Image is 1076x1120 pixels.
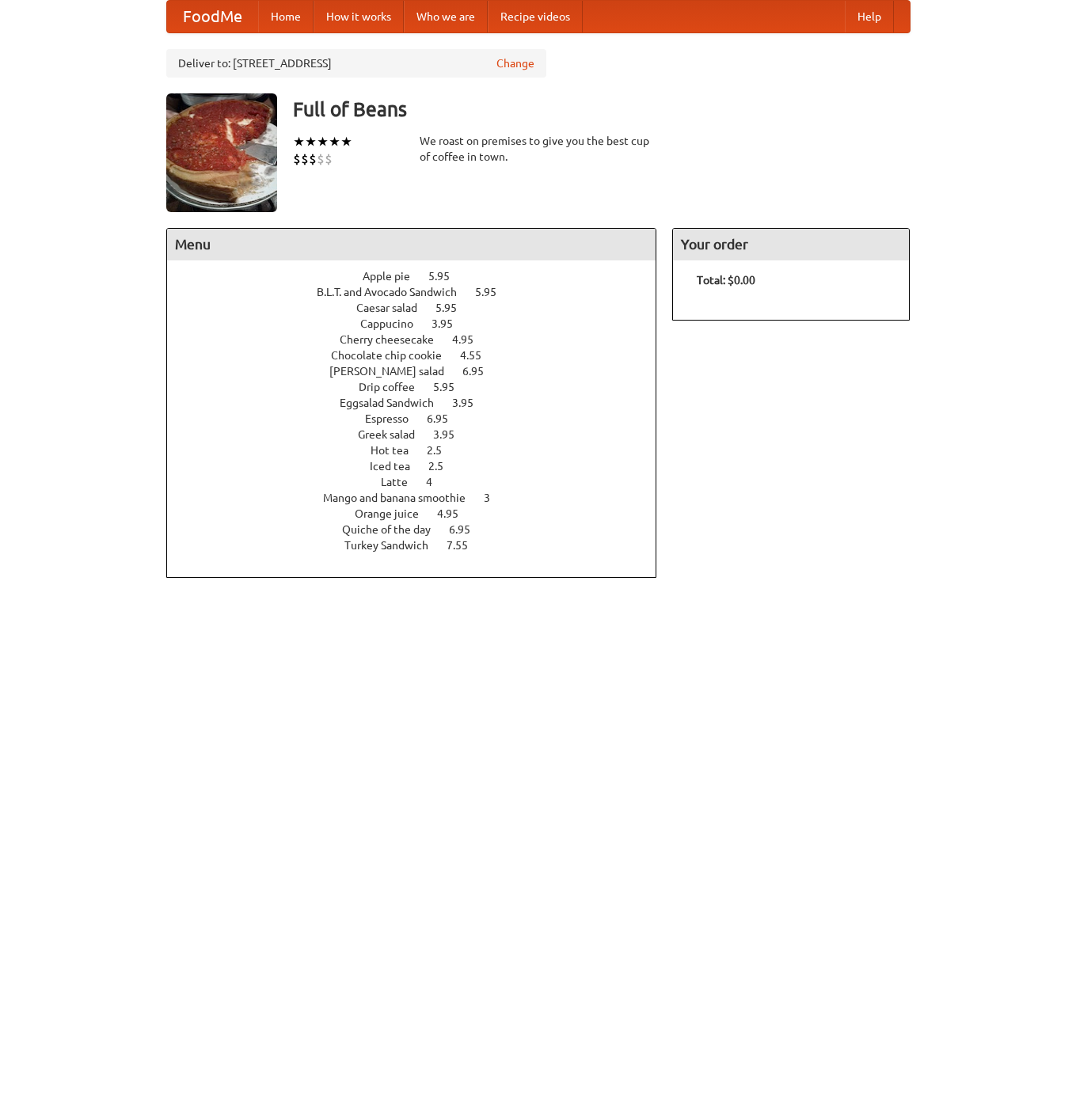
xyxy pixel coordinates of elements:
span: Greek salad [358,428,431,441]
span: B.L.T. and Avocado Sandwich [317,286,473,298]
span: Mango and banana smoothie [323,492,481,504]
span: 2.5 [427,444,458,457]
a: Greek salad 3.95 [358,428,484,441]
li: $ [317,150,325,168]
li: ★ [317,133,329,150]
a: Home [258,1,314,32]
span: 3.95 [452,397,489,409]
a: B.L.T. and Avocado Sandwich 5.95 [317,286,526,298]
a: Eggsalad Sandwich 3.95 [340,397,503,409]
a: How it works [314,1,404,32]
a: Orange juice 4.95 [355,507,488,520]
span: 4.95 [452,333,489,346]
span: Latte [381,476,424,488]
li: ★ [329,133,340,150]
a: Change [496,55,534,71]
a: Who we are [404,1,488,32]
div: We roast on premises to give you the best cup of coffee in town. [420,133,657,165]
a: Recipe videos [488,1,583,32]
img: angular.jpg [166,93,277,212]
span: Turkey Sandwich [344,539,444,552]
li: ★ [293,133,305,150]
span: 5.95 [428,270,466,283]
a: Help [845,1,894,32]
h4: Menu [167,229,656,260]
span: Chocolate chip cookie [331,349,458,362]
a: Quiche of the day 6.95 [342,523,500,536]
a: Latte 4 [381,476,462,488]
li: $ [301,150,309,168]
span: Orange juice [355,507,435,520]
span: 6.95 [427,412,464,425]
span: Apple pie [363,270,426,283]
span: Iced tea [370,460,426,473]
a: Hot tea 2.5 [371,444,471,457]
a: Cappucino 3.95 [360,317,482,330]
span: 5.95 [475,286,512,298]
span: 3 [484,492,506,504]
li: ★ [305,133,317,150]
span: 5.95 [433,381,470,393]
span: Eggsalad Sandwich [340,397,450,409]
span: 4.55 [460,349,497,362]
div: Deliver to: [STREET_ADDRESS] [166,49,546,78]
span: Espresso [365,412,424,425]
span: Caesar salad [356,302,433,314]
a: Drip coffee 5.95 [359,381,484,393]
a: Iced tea 2.5 [370,460,473,473]
li: $ [293,150,301,168]
span: 3.95 [433,428,470,441]
a: [PERSON_NAME] salad 6.95 [329,365,513,378]
a: Caesar salad 5.95 [356,302,486,314]
span: 5.95 [435,302,473,314]
span: Hot tea [371,444,424,457]
li: ★ [340,133,352,150]
li: $ [325,150,333,168]
a: Mango and banana smoothie 3 [323,492,519,504]
span: 3.95 [432,317,469,330]
span: 6.95 [449,523,486,536]
a: Chocolate chip cookie 4.55 [331,349,511,362]
h3: Full of Beans [293,93,911,125]
a: FoodMe [167,1,258,32]
span: Cherry cheesecake [340,333,450,346]
a: Cherry cheesecake 4.95 [340,333,503,346]
h4: Your order [673,229,909,260]
a: Espresso 6.95 [365,412,477,425]
span: 4.95 [437,507,474,520]
span: 6.95 [462,365,500,378]
span: 4 [426,476,448,488]
li: $ [309,150,317,168]
a: Apple pie 5.95 [363,270,479,283]
b: Total: $0.00 [697,274,755,287]
span: 2.5 [428,460,459,473]
span: Cappucino [360,317,429,330]
span: 7.55 [447,539,484,552]
span: Quiche of the day [342,523,447,536]
a: Turkey Sandwich 7.55 [344,539,497,552]
span: Drip coffee [359,381,431,393]
span: [PERSON_NAME] salad [329,365,460,378]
